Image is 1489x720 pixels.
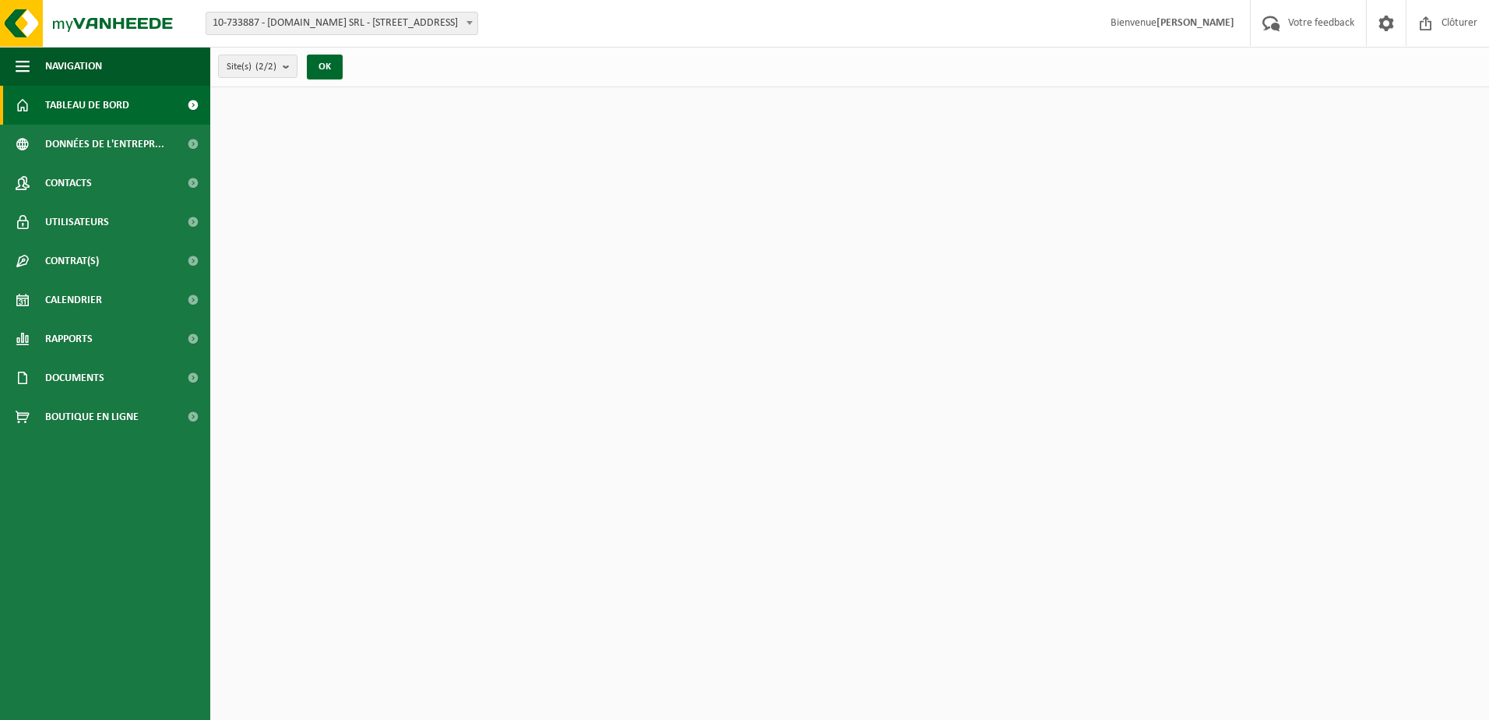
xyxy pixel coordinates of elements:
span: Calendrier [45,281,102,319]
span: Navigation [45,47,102,86]
span: Rapports [45,319,93,358]
count: (2/2) [255,62,276,72]
span: Site(s) [227,55,276,79]
span: 10-733887 - BODY-CONCEPT.BE SRL - 7011 GHLIN, RUE DE DOUVRAIN 13 [206,12,478,35]
span: Contacts [45,164,92,203]
span: Tableau de bord [45,86,129,125]
button: Site(s)(2/2) [218,55,297,78]
span: 10-733887 - BODY-CONCEPT.BE SRL - 7011 GHLIN, RUE DE DOUVRAIN 13 [206,12,477,34]
strong: [PERSON_NAME] [1156,17,1234,29]
button: OK [307,55,343,79]
span: Contrat(s) [45,242,99,281]
span: Boutique en ligne [45,397,139,436]
span: Documents [45,358,104,397]
span: Données de l'entrepr... [45,125,164,164]
span: Utilisateurs [45,203,109,242]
